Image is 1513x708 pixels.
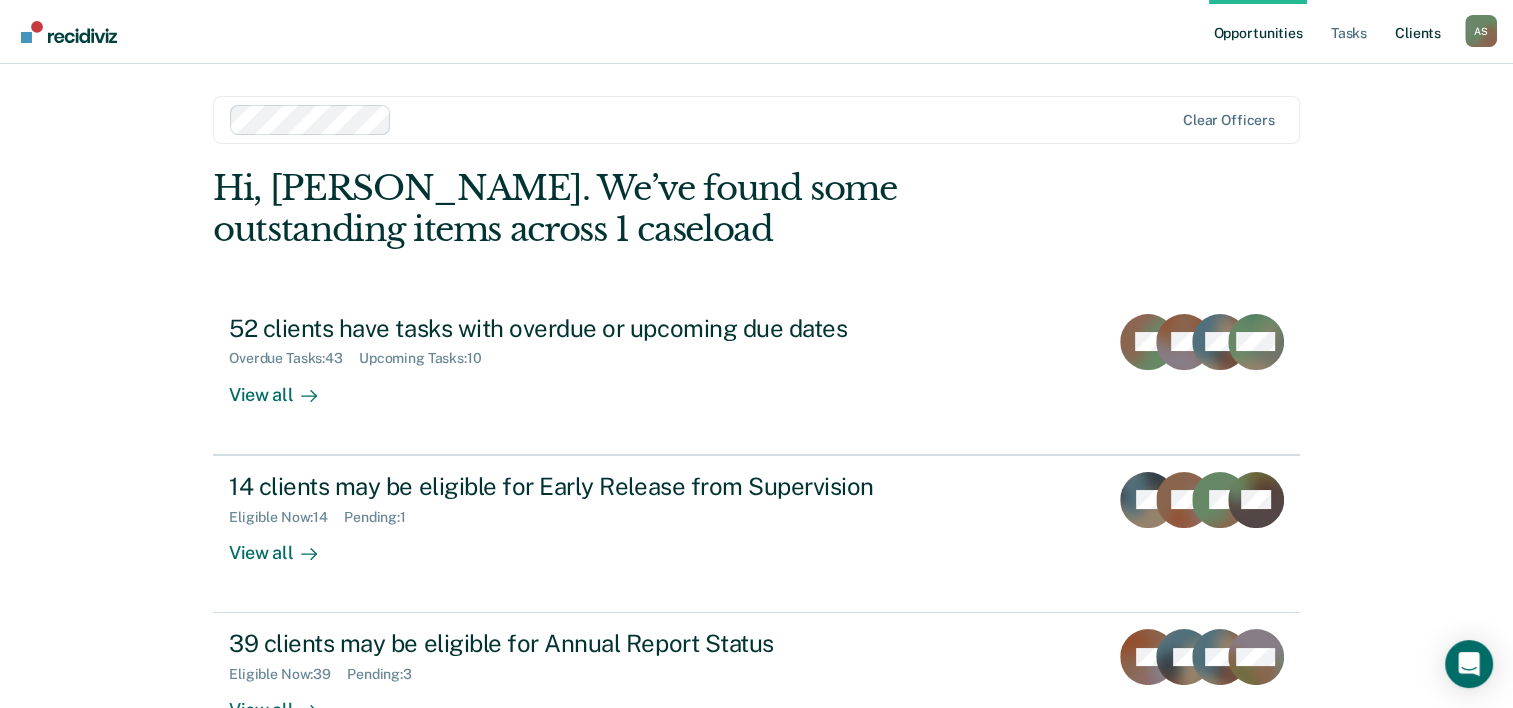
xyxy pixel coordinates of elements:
div: 52 clients have tasks with overdue or upcoming due dates [229,314,931,343]
div: Upcoming Tasks : 10 [359,350,498,367]
img: Recidiviz [21,21,117,43]
div: Clear officers [1183,112,1275,129]
div: 14 clients may be eligible for Early Release from Supervision [229,472,931,501]
div: Eligible Now : 14 [229,509,344,526]
div: Eligible Now : 39 [229,666,347,683]
a: 14 clients may be eligible for Early Release from SupervisionEligible Now:14Pending:1View all [213,455,1300,613]
div: Hi, [PERSON_NAME]. We’ve found some outstanding items across 1 caseload [213,168,1082,250]
div: View all [229,367,341,406]
div: View all [229,525,341,564]
div: A S [1465,15,1497,47]
div: Pending : 1 [344,509,422,526]
div: Open Intercom Messenger [1445,640,1493,688]
div: Pending : 3 [347,666,428,683]
div: 39 clients may be eligible for Annual Report Status [229,629,931,658]
a: 52 clients have tasks with overdue or upcoming due datesOverdue Tasks:43Upcoming Tasks:10View all [213,298,1300,455]
button: Profile dropdown button [1465,15,1497,47]
div: Overdue Tasks : 43 [229,350,359,367]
